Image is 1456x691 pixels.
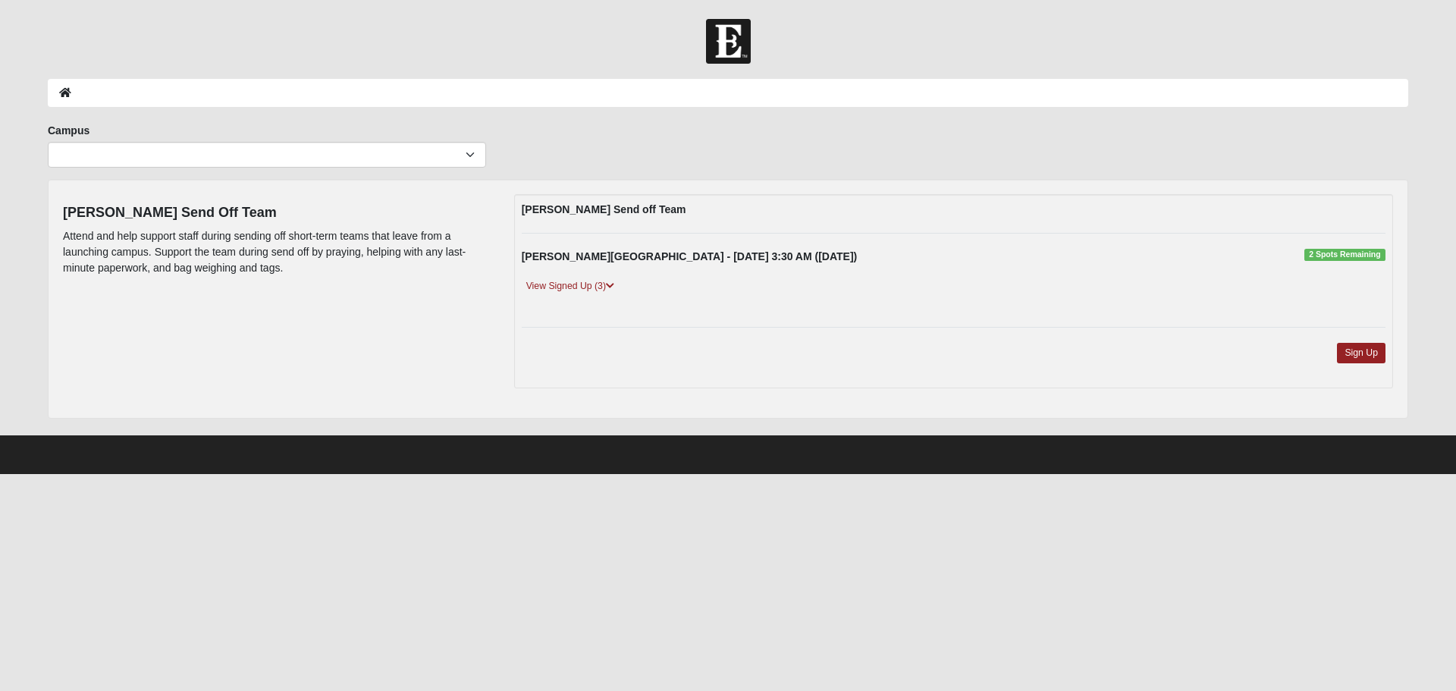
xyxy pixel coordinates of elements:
[63,228,491,276] p: Attend and help support staff during sending off short-term teams that leave from a launching cam...
[48,123,89,138] label: Campus
[522,203,686,215] strong: [PERSON_NAME] Send off Team
[522,278,619,294] a: View Signed Up (3)
[522,250,858,262] strong: [PERSON_NAME][GEOGRAPHIC_DATA] - [DATE] 3:30 AM ([DATE])
[1337,343,1385,363] a: Sign Up
[706,19,751,64] img: Church of Eleven22 Logo
[1304,249,1385,261] span: 2 Spots Remaining
[63,205,491,221] h4: [PERSON_NAME] Send Off Team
